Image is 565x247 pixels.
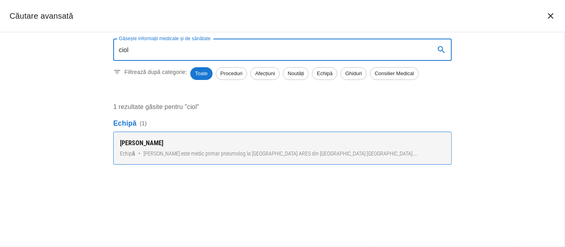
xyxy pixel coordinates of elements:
[143,150,417,158] span: [PERSON_NAME] este medic primar pneumolog la [GEOGRAPHIC_DATA] ARES din [GEOGRAPHIC_DATA] [GEOGRA...
[370,70,418,78] span: Consilier Medical
[341,70,366,78] span: Ghiduri
[216,70,247,78] span: Proceduri
[283,70,308,78] span: Noutăți
[113,118,452,128] p: Echipă
[113,132,452,165] a: [PERSON_NAME]Echipă•[PERSON_NAME] este medic primar pneumolog la [GEOGRAPHIC_DATA] ARES din [GEOG...
[124,68,187,76] p: Filtrează după categorie:
[283,67,309,80] div: Noutăți
[370,67,419,80] div: Consilier Medical
[113,102,452,112] p: 1 rezultate găsite pentru "ciol"
[190,67,213,80] div: Toate
[432,40,451,59] button: search
[312,70,337,78] span: Echipă
[312,67,337,80] div: Echipă
[119,35,211,42] label: Găsește informații medicale și de sănătate
[541,6,560,25] button: închide căutarea
[251,70,279,78] span: Afecțiuni
[138,150,140,158] span: •
[113,39,429,61] input: Introduceți un termen pentru căutare...
[250,67,280,80] div: Afecțiuni
[190,70,213,78] span: Toate
[140,119,147,127] span: ( 1 )
[10,10,73,22] h2: Căutare avansată
[120,150,135,158] span: Echipă
[216,67,248,80] div: Proceduri
[120,138,445,148] div: [PERSON_NAME]
[341,67,367,80] div: Ghiduri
